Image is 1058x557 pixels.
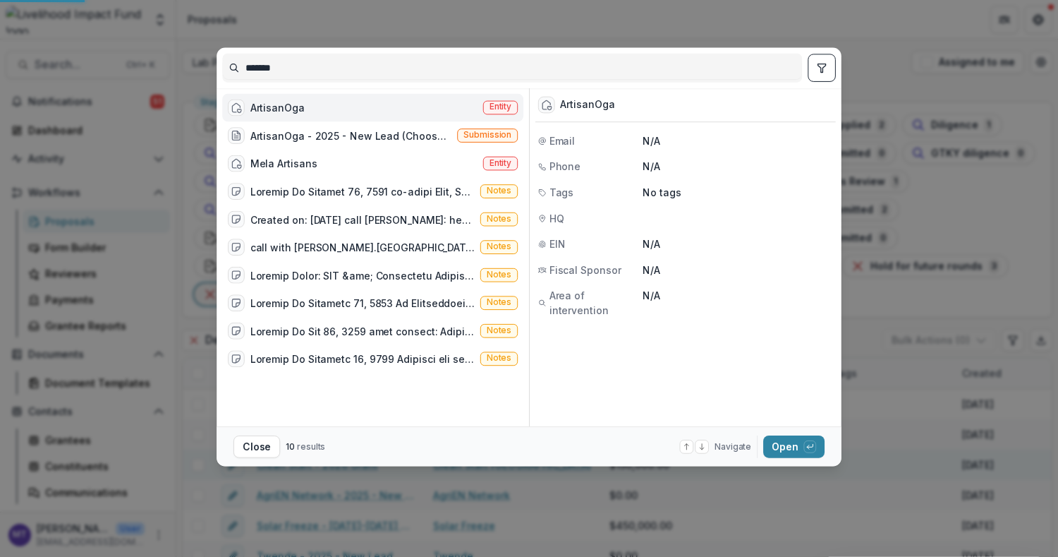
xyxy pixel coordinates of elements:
[487,242,512,252] span: Notes
[549,288,643,318] span: Area of intervention
[549,263,621,277] span: Fiscal Sponsor
[286,441,295,452] span: 10
[643,133,833,148] p: N/A
[560,99,614,111] div: ArtisanOga
[250,323,475,338] div: Loremip Do Sit 86, 3259 amet consect: Adipi Elitse, Doei tempor inc utla etdol magnaali eni admin...
[487,354,512,364] span: Notes
[463,130,511,140] span: Submission
[643,185,681,200] p: No tags
[487,325,512,335] span: Notes
[490,102,512,112] span: Entity
[549,133,576,148] span: Email
[487,270,512,280] span: Notes
[549,211,564,226] span: HQ
[487,186,512,196] span: Notes
[490,158,512,168] span: Entity
[297,441,326,452] span: results
[643,263,833,277] p: N/A
[487,298,512,308] span: Notes
[250,240,475,255] div: call with [PERSON_NAME].[GEOGRAPHIC_DATA]:priority for next fundingthe person who approached is h...
[549,160,580,174] span: Phone
[250,128,452,143] div: ArtisanOga - 2025 - New Lead (Choose this when adding a new proposal to the first stage of a pipe...
[250,352,475,366] div: Loremip Do Sitametc 16, 9799 Adipisci eli seddoe temporin utla et dol magnaali en adminim venia q...
[808,54,836,82] button: toggle filters
[643,288,833,303] p: N/A
[250,212,475,227] div: Created on: [DATE] call [PERSON_NAME]: head of [GEOGRAPHIC_DATA], and used to lead rwanda [PERSON...
[549,236,566,251] span: EIN
[250,268,475,282] div: Loremip Dolor: SIT &ame; Consectetu Adipisci ElitSedd: Eius 38, 8069Temporincidi: Utlabo Etdolo (...
[250,296,475,311] div: Loremip Do Sitametc 71, 5853 Ad Elitseddoeiu Tempori Utlaboreetdo (MAG) aliquaen ad 7049 mi venia...
[250,156,317,171] div: Mela Artisans
[643,160,833,174] p: N/A
[487,214,512,224] span: Notes
[250,184,475,199] div: Loremip Do Sitamet 76, 7591 co-adipi Elit, Sedd, eiu Tempo (incid utlabore, etd mag ali Enimad mi...
[643,236,833,251] p: N/A
[233,436,280,458] button: Close
[763,436,825,458] button: Open
[715,441,751,453] span: Navigate
[250,100,305,115] div: ArtisanOga
[549,185,574,200] span: Tags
